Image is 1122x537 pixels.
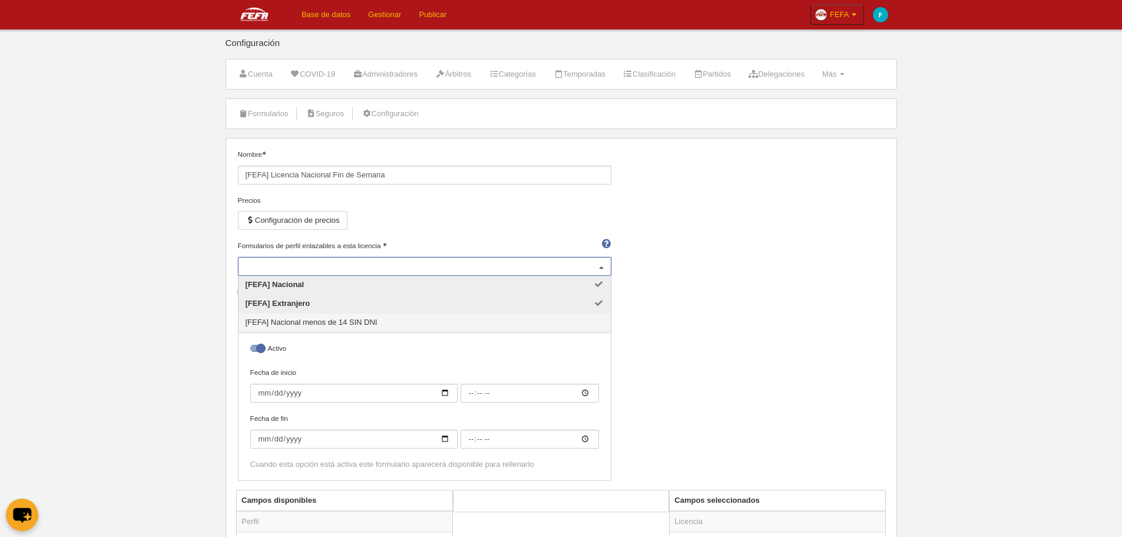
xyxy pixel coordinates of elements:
[250,367,599,403] label: Fecha de inicio
[246,299,310,308] span: [FEFA] Extranjero
[299,105,350,123] a: Seguros
[232,105,295,123] a: Formularios
[250,413,599,449] label: Fecha de fin
[461,384,599,403] input: Fecha de inicio
[250,459,599,470] div: Cuando esta opción está activa este formulario aparecerá disponible para rellenarlo
[238,195,611,206] div: Precios
[232,65,279,83] a: Cuenta
[246,318,378,327] span: [FEFA] Nacional menos de 14 SIN DNI
[237,511,452,532] td: Perfil
[830,9,849,21] span: FEFA
[284,65,342,83] a: COVID-19
[355,105,425,123] a: Configuración
[237,490,452,511] th: Campos disponibles
[617,65,682,83] a: Clasificación
[238,166,611,185] input: Nombre
[482,65,542,83] a: Categorías
[816,65,851,83] a: Más
[822,70,837,78] span: Más
[742,65,811,83] a: Delegaciones
[873,7,888,22] img: c2l6ZT0zMHgzMCZmcz05JnRleHQ9RiZiZz0wMGFjYzE%3D.png
[346,65,424,83] a: Administradores
[810,5,864,25] a: FEFA
[238,211,347,230] button: Configuración de precios
[250,343,599,357] label: Activo
[250,384,458,403] input: Fecha de inicio
[383,243,386,246] i: Obligatorio
[429,65,478,83] a: Árbitros
[246,280,305,289] span: [FEFA] Nacional
[670,490,885,511] th: Campos seleccionados
[687,65,737,83] a: Partidos
[461,430,599,449] input: Fecha de fin
[226,7,283,21] img: FEFA
[815,9,827,21] img: Oazxt6wLFNvE.30x30.jpg
[226,38,897,59] div: Configuración
[238,149,611,185] label: Nombre
[238,241,611,251] label: Formularios de perfil enlazables a esta licencia
[670,511,885,532] td: Licencia
[547,65,612,83] a: Temporadas
[250,430,458,449] input: Fecha de fin
[6,499,38,531] button: chat-button
[262,151,266,155] i: Obligatorio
